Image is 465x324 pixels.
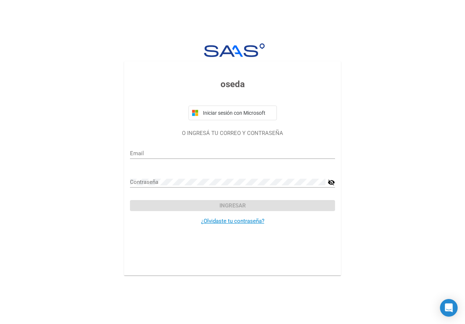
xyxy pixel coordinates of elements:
[201,110,274,116] span: Iniciar sesión con Microsoft
[130,200,335,211] button: Ingresar
[130,129,335,138] p: O INGRESÁ TU CORREO Y CONTRASEÑA
[440,299,458,317] div: Open Intercom Messenger
[219,202,246,209] span: Ingresar
[130,78,335,91] h3: oseda
[201,218,264,224] a: ¿Olvidaste tu contraseña?
[189,106,277,120] button: Iniciar sesión con Microsoft
[328,178,335,187] mat-icon: visibility_off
